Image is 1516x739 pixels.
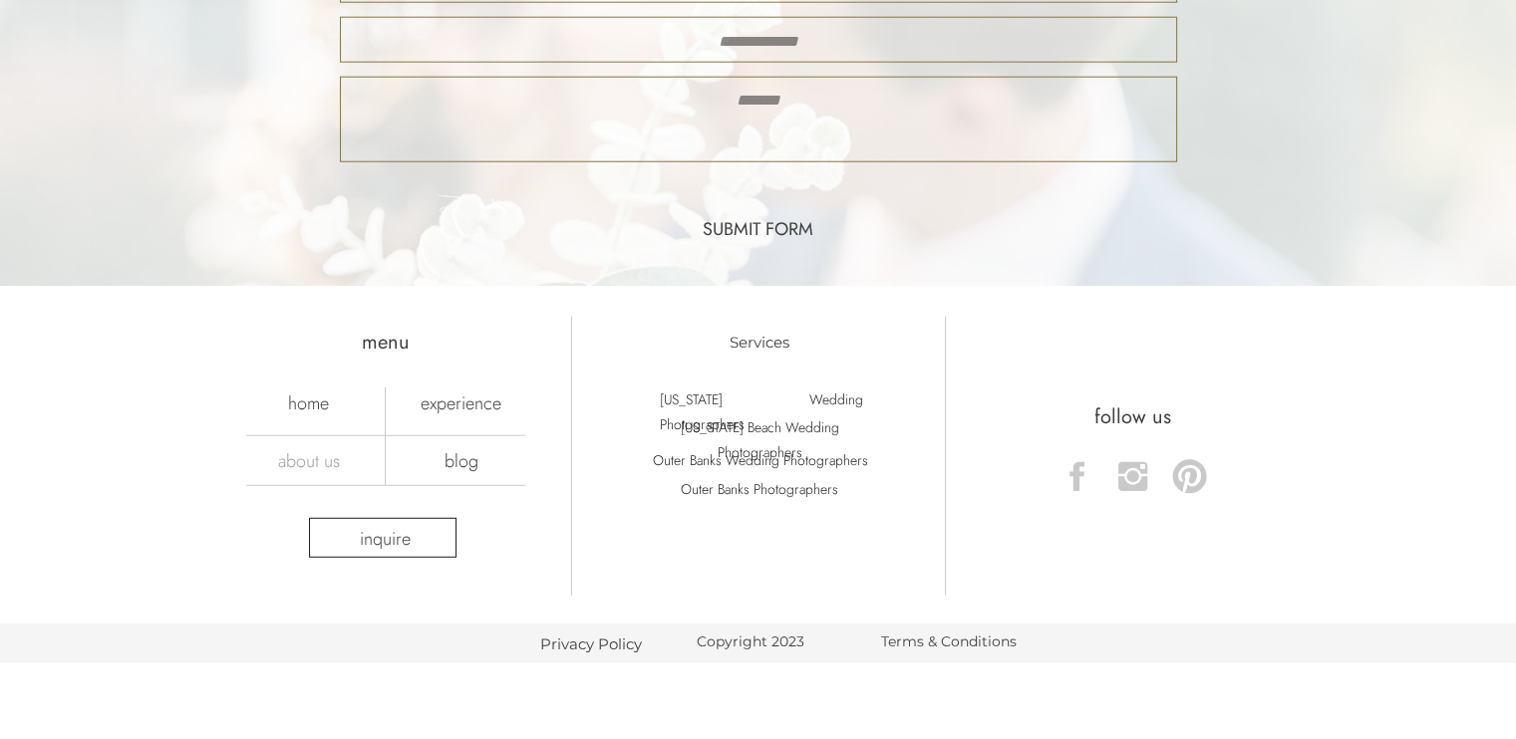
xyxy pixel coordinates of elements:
a: Outer Banks Photographers [668,477,852,501]
a: inquire [333,527,439,550]
a: Privacy Policy [525,633,657,653]
a: submit form [681,217,836,245]
h2: follow us [987,403,1279,426]
a: blog [392,449,531,471]
a: home [239,391,379,413]
a: experience [392,391,531,413]
a: about us [239,449,379,471]
a: [US_STATE] Beach Wedding Photographers [639,415,881,438]
a: Copyright 2023 [697,632,822,655]
a: Outer Banks Wedding Photographers [640,448,882,471]
a: [US_STATE] Wedding Photographers [660,387,863,410]
h2: Services [615,332,905,363]
h2: menu [240,329,532,365]
a: Terms & Conditions [867,632,1032,652]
